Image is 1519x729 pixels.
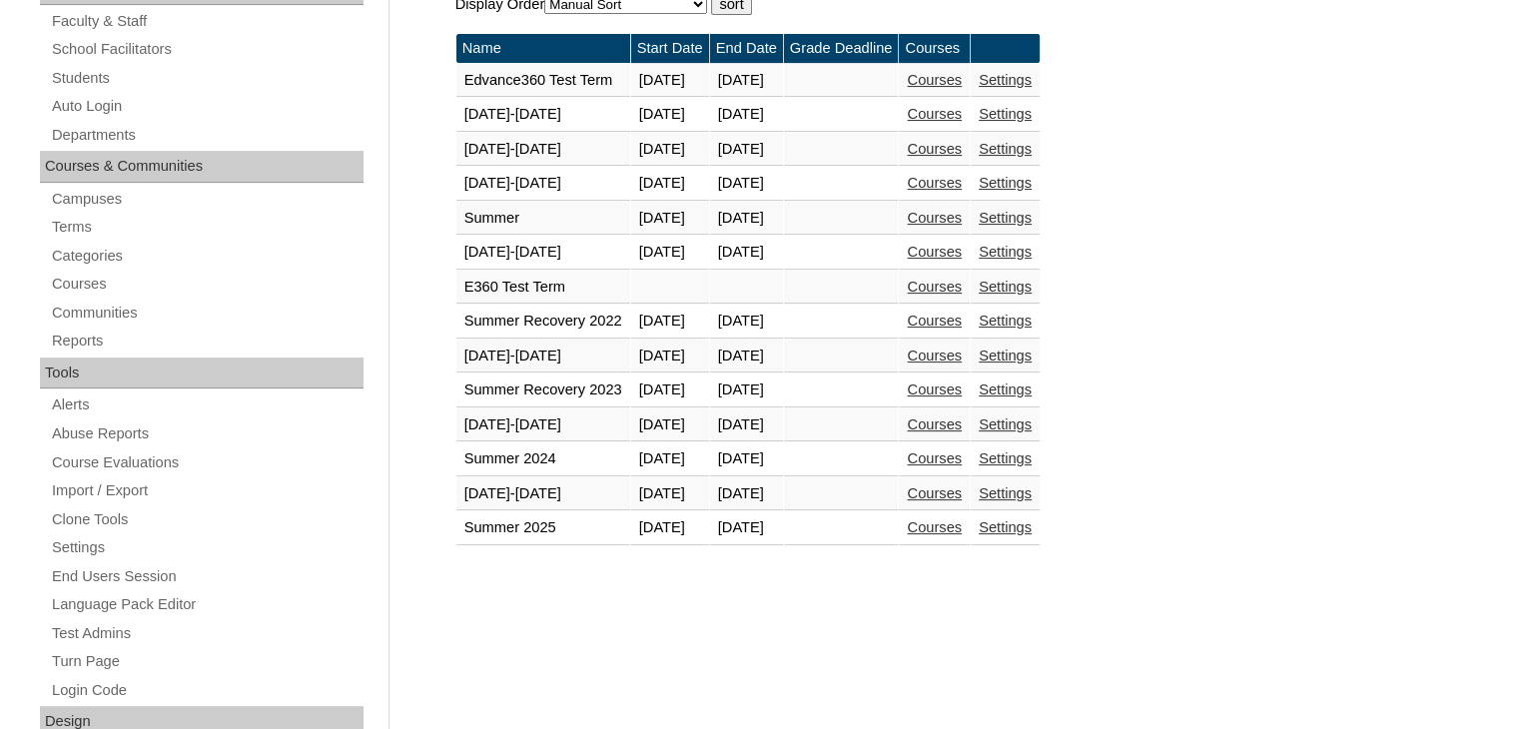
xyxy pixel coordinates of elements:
[50,301,364,326] a: Communities
[710,236,783,270] td: [DATE]
[631,202,709,236] td: [DATE]
[710,133,783,167] td: [DATE]
[979,381,1032,397] a: Settings
[710,98,783,132] td: [DATE]
[979,279,1032,295] a: Settings
[907,279,962,295] a: Courses
[50,678,364,703] a: Login Code
[907,381,962,397] a: Courses
[907,106,962,122] a: Courses
[979,416,1032,432] a: Settings
[907,519,962,535] a: Courses
[907,416,962,432] a: Courses
[710,408,783,442] td: [DATE]
[50,392,364,417] a: Alerts
[979,485,1032,501] a: Settings
[456,236,630,270] td: [DATE]-[DATE]
[456,202,630,236] td: Summer
[907,175,962,191] a: Courses
[456,408,630,442] td: [DATE]-[DATE]
[50,123,364,148] a: Departments
[979,348,1032,364] a: Settings
[710,34,783,63] td: End Date
[979,141,1032,157] a: Settings
[907,348,962,364] a: Courses
[710,202,783,236] td: [DATE]
[710,511,783,545] td: [DATE]
[50,592,364,617] a: Language Pack Editor
[631,408,709,442] td: [DATE]
[50,507,364,532] a: Clone Tools
[50,649,364,674] a: Turn Page
[456,98,630,132] td: [DATE]-[DATE]
[50,450,364,475] a: Course Evaluations
[456,133,630,167] td: [DATE]-[DATE]
[907,485,962,501] a: Courses
[710,167,783,201] td: [DATE]
[40,151,364,183] div: Courses & Communities
[710,477,783,511] td: [DATE]
[631,511,709,545] td: [DATE]
[979,313,1032,329] a: Settings
[50,94,364,119] a: Auto Login
[899,34,970,63] td: Courses
[456,64,630,98] td: Edvance360 Test Term
[50,272,364,297] a: Courses
[979,175,1032,191] a: Settings
[631,442,709,476] td: [DATE]
[907,244,962,260] a: Courses
[456,442,630,476] td: Summer 2024
[784,34,899,63] td: Grade Deadline
[979,244,1032,260] a: Settings
[710,64,783,98] td: [DATE]
[50,478,364,503] a: Import / Export
[50,244,364,269] a: Categories
[907,313,962,329] a: Courses
[631,34,709,63] td: Start Date
[907,72,962,88] a: Courses
[907,210,962,226] a: Courses
[50,9,364,34] a: Faculty & Staff
[631,373,709,407] td: [DATE]
[631,305,709,339] td: [DATE]
[631,340,709,373] td: [DATE]
[456,305,630,339] td: Summer Recovery 2022
[979,450,1032,466] a: Settings
[456,373,630,407] td: Summer Recovery 2023
[631,98,709,132] td: [DATE]
[710,373,783,407] td: [DATE]
[631,64,709,98] td: [DATE]
[631,167,709,201] td: [DATE]
[50,215,364,240] a: Terms
[631,133,709,167] td: [DATE]
[631,477,709,511] td: [DATE]
[456,477,630,511] td: [DATE]-[DATE]
[50,37,364,62] a: School Facilitators
[456,511,630,545] td: Summer 2025
[907,450,962,466] a: Courses
[50,564,364,589] a: End Users Session
[456,167,630,201] td: [DATE]-[DATE]
[979,210,1032,226] a: Settings
[456,34,630,63] td: Name
[40,358,364,389] div: Tools
[50,187,364,212] a: Campuses
[50,421,364,446] a: Abuse Reports
[50,535,364,560] a: Settings
[50,66,364,91] a: Students
[456,340,630,373] td: [DATE]-[DATE]
[710,305,783,339] td: [DATE]
[710,442,783,476] td: [DATE]
[631,236,709,270] td: [DATE]
[710,340,783,373] td: [DATE]
[979,72,1032,88] a: Settings
[979,519,1032,535] a: Settings
[907,141,962,157] a: Courses
[50,621,364,646] a: Test Admins
[456,271,630,305] td: E360 Test Term
[979,106,1032,122] a: Settings
[50,329,364,354] a: Reports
